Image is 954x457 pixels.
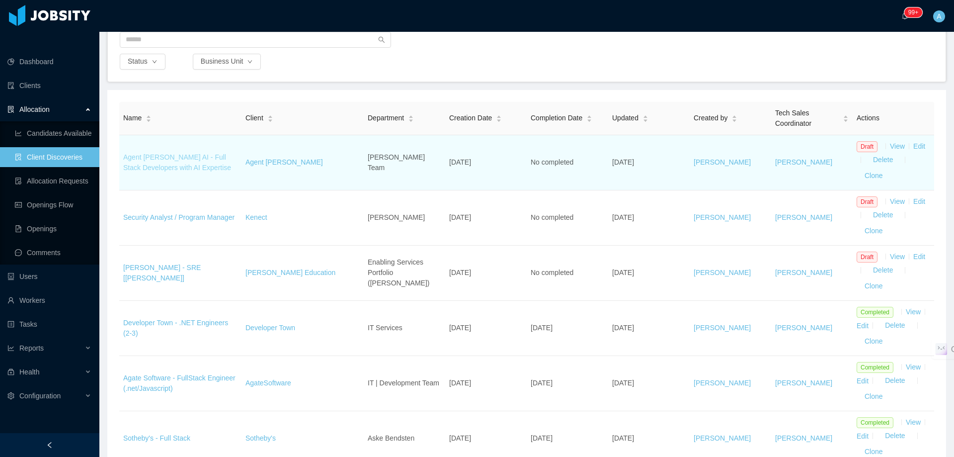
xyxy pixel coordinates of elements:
td: [PERSON_NAME] Team [364,135,445,190]
a: Edit [857,376,869,384]
td: [DATE] [608,356,690,411]
i: icon: solution [7,106,14,113]
button: Delete [877,373,913,389]
td: [DATE] [608,190,690,246]
span: Department [368,113,404,123]
td: [DATE] [445,356,527,411]
a: icon: pie-chartDashboard [7,52,91,72]
span: Allocation [19,105,50,113]
span: Name [123,113,142,123]
span: Actions [857,114,879,122]
a: [PERSON_NAME] [694,324,751,332]
button: Clone [857,278,891,294]
a: icon: messageComments [15,243,91,263]
a: View [906,363,921,371]
td: IT | Development Team [364,356,445,411]
div: Sort [642,114,648,121]
td: [DATE] [527,301,608,356]
div: Sort [586,114,592,121]
a: Edit [913,197,925,205]
a: Sotheby's - Full Stack [123,434,190,442]
a: AgateSoftware [245,379,291,387]
a: [PERSON_NAME] [694,379,751,387]
td: [DATE] [608,301,690,356]
a: icon: auditClients [7,76,91,95]
div: Sort [146,114,152,121]
span: Client [245,113,263,123]
span: Creation Date [449,113,492,123]
a: View [906,308,921,316]
a: [PERSON_NAME] [694,434,751,442]
a: [PERSON_NAME] [775,434,832,442]
a: Developer Town [245,324,295,332]
button: Clone [857,168,891,184]
a: icon: idcardOpenings Flow [15,195,91,215]
span: Configuration [19,392,61,400]
button: Delete [877,428,913,444]
td: [PERSON_NAME] [364,190,445,246]
a: icon: profileTasks [7,314,91,334]
i: icon: left [46,442,53,449]
a: icon: robotUsers [7,267,91,286]
td: Enabling Services Portfolio ([PERSON_NAME]) [364,246,445,301]
i: icon: caret-down [496,118,502,121]
a: View [906,418,921,426]
a: [PERSON_NAME] [775,269,832,276]
i: icon: medicine-box [7,368,14,375]
i: icon: caret-down [146,118,152,121]
td: No completed [527,135,608,190]
a: icon: userWorkers [7,290,91,310]
span: Health [19,368,39,376]
span: Completed [857,307,893,318]
i: icon: caret-up [408,114,414,117]
a: Edit [913,142,925,150]
a: Agent [PERSON_NAME] AI - Full Stack Developers with AI Expertise [123,153,231,172]
span: Reports [19,344,44,352]
button: Business Uniticon: down [193,54,261,70]
a: icon: file-textOpenings [15,219,91,239]
button: Clone [857,223,891,239]
a: [PERSON_NAME] [775,324,832,332]
a: icon: file-searchClient Discoveries [15,147,91,167]
a: Sotheby's [245,434,276,442]
a: Edit [857,432,869,440]
i: icon: caret-down [642,118,648,121]
i: icon: caret-up [732,114,737,117]
a: [PERSON_NAME] - SRE [[PERSON_NAME]] [123,264,201,282]
span: Updated [612,113,638,123]
span: A [937,10,941,22]
i: icon: caret-up [642,114,648,117]
td: [DATE] [445,190,527,246]
span: Draft [857,141,877,152]
td: IT Services [364,301,445,356]
a: [PERSON_NAME] [775,379,832,387]
div: Sort [496,114,502,121]
button: Clone [857,389,891,405]
span: Draft [857,196,877,207]
button: Clone [857,334,891,350]
a: Agate Software - FullStack Engineer (.net/Javascript) [123,374,236,392]
div: Sort [267,114,273,121]
i: icon: caret-up [587,114,592,117]
button: Delete [865,263,901,278]
i: icon: caret-up [496,114,502,117]
div: Sort [843,114,849,121]
i: icon: caret-up [146,114,152,117]
td: [DATE] [608,246,690,301]
span: Completion Date [531,113,582,123]
i: icon: search [378,36,385,43]
a: [PERSON_NAME] [775,213,832,221]
a: [PERSON_NAME] [694,269,751,276]
span: Created by [694,113,727,123]
a: [PERSON_NAME] [775,158,832,166]
i: icon: line-chart [7,345,14,352]
i: icon: caret-down [587,118,592,121]
i: icon: caret-down [267,118,273,121]
span: Completed [857,362,893,373]
a: Agent [PERSON_NAME] [245,158,323,166]
td: No completed [527,246,608,301]
span: Draft [857,252,877,263]
a: View [890,253,905,261]
i: icon: caret-up [267,114,273,117]
a: icon: file-doneAllocation Requests [15,171,91,191]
